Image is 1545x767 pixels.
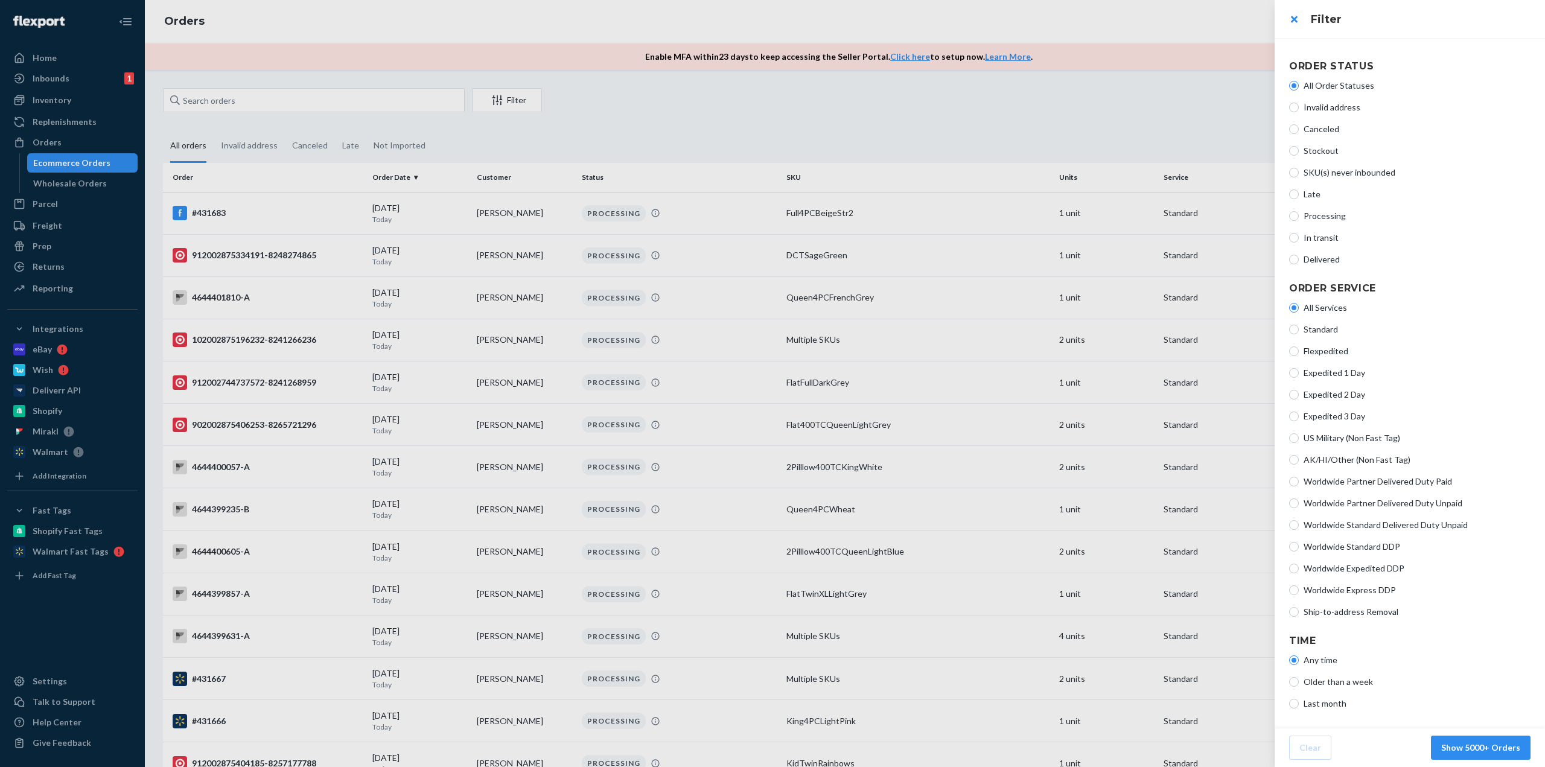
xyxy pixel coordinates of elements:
[1304,541,1531,553] span: Worldwide Standard DDP
[1289,634,1531,648] h4: Time
[1304,389,1531,401] span: Expedited 2 Day
[1282,7,1306,31] button: close
[1289,655,1299,665] input: Any time
[1289,255,1299,264] input: Delivered
[1289,168,1299,177] input: SKU(s) never inbounded
[1289,81,1299,91] input: All Order Statuses
[1304,606,1531,618] span: Ship-to-address Removal
[1289,281,1531,296] h4: Order Service
[1304,584,1531,596] span: Worldwide Express DDP
[1304,80,1531,92] span: All Order Statuses
[27,8,51,19] span: Chat
[1304,210,1531,222] span: Processing
[1304,145,1531,157] span: Stockout
[1304,232,1531,244] span: In transit
[1289,233,1299,243] input: In transit
[1289,325,1299,334] input: Standard
[1304,562,1531,574] span: Worldwide Expedited DDP
[1304,101,1531,113] span: Invalid address
[1304,676,1531,688] span: Older than a week
[1304,302,1531,314] span: All Services
[1289,607,1299,617] input: Ship-to-address Removal
[1304,654,1531,666] span: Any time
[1289,368,1299,378] input: Expedited 1 Day
[1304,253,1531,266] span: Delivered
[1289,346,1299,356] input: Flexpedited
[1304,123,1531,135] span: Canceled
[1304,167,1531,179] span: SKU(s) never inbounded
[1289,211,1299,221] input: Processing
[1289,433,1299,443] input: US Military (Non Fast Tag)
[1304,323,1531,336] span: Standard
[1304,454,1531,466] span: AK/HI/Other (Non Fast Tag)
[1289,564,1299,573] input: Worldwide Expedited DDP
[1304,698,1531,710] span: Last month
[1304,345,1531,357] span: Flexpedited
[1289,124,1299,134] input: Canceled
[1289,677,1299,687] input: Older than a week
[1289,303,1299,313] input: All Services
[1304,367,1531,379] span: Expedited 1 Day
[1304,188,1531,200] span: Late
[1289,498,1299,508] input: Worldwide Partner Delivered Duty Unpaid
[1304,519,1531,531] span: Worldwide Standard Delivered Duty Unpaid
[1289,455,1299,465] input: AK/HI/Other (Non Fast Tag)
[1289,189,1299,199] input: Late
[1289,477,1299,486] input: Worldwide Partner Delivered Duty Paid
[1304,497,1531,509] span: Worldwide Partner Delivered Duty Unpaid
[1289,390,1299,399] input: Expedited 2 Day
[1311,11,1531,27] h3: Filter
[1289,520,1299,530] input: Worldwide Standard Delivered Duty Unpaid
[1289,59,1531,74] h4: Order Status
[1289,412,1299,421] input: Expedited 3 Day
[1289,736,1331,760] button: Clear
[1289,103,1299,112] input: Invalid address
[1304,410,1531,422] span: Expedited 3 Day
[1304,432,1531,444] span: US Military (Non Fast Tag)
[1289,699,1299,708] input: Last month
[1304,476,1531,488] span: Worldwide Partner Delivered Duty Paid
[1431,736,1531,760] button: Show 5000+ Orders
[1289,542,1299,552] input: Worldwide Standard DDP
[1289,585,1299,595] input: Worldwide Express DDP
[1289,146,1299,156] input: Stockout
